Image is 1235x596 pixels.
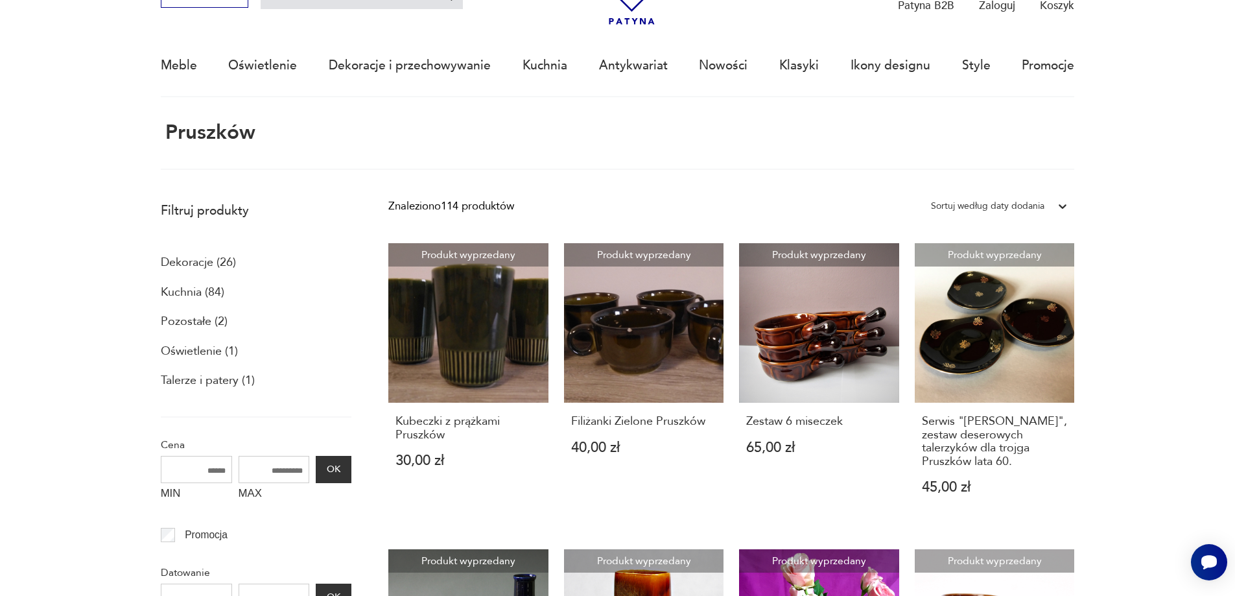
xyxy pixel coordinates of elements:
[161,36,197,95] a: Meble
[329,36,491,95] a: Dekoracje i przechowywanie
[699,36,747,95] a: Nowości
[161,311,228,333] a: Pozostałe (2)
[185,527,228,543] p: Promocja
[395,454,541,468] p: 30,00 zł
[1022,36,1074,95] a: Promocje
[388,198,514,215] div: Znaleziono 114 produktów
[564,243,724,525] a: Produkt wyprzedanyFiliżanki Zielone PruszkówFiliżanki Zielone Pruszków40,00 zł
[161,202,351,219] p: Filtruj produkty
[599,36,668,95] a: Antykwariat
[161,370,255,392] a: Talerze i patery (1)
[1191,544,1227,580] iframe: Smartsupp widget button
[228,36,297,95] a: Oświetlenie
[161,281,224,304] a: Kuchnia (84)
[571,415,717,428] h3: Filiżanki Zielone Pruszków
[523,36,567,95] a: Kuchnia
[739,243,899,525] a: Produkt wyprzedanyZestaw 6 miseczekZestaw 6 miseczek65,00 zł
[779,36,819,95] a: Klasyki
[746,415,892,428] h3: Zestaw 6 miseczek
[922,415,1068,468] h3: Serwis "[PERSON_NAME]", zestaw deserowych talerzyków dla trojga Pruszków lata 60.
[316,456,351,483] button: OK
[161,436,351,453] p: Cena
[746,441,892,455] p: 65,00 zł
[571,441,717,455] p: 40,00 zł
[922,481,1068,494] p: 45,00 zł
[962,36,991,95] a: Style
[931,198,1044,215] div: Sortuj według daty dodania
[239,483,310,508] label: MAX
[161,564,351,581] p: Datowanie
[161,340,238,363] a: Oświetlenie (1)
[915,243,1075,525] a: Produkt wyprzedanySerwis "Ryszard", zestaw deserowych talerzyków dla trojga Pruszków lata 60.Serw...
[851,36,930,95] a: Ikony designu
[388,243,548,525] a: Produkt wyprzedanyKubeczki z prążkami PruszkówKubeczki z prążkami Pruszków30,00 zł
[161,122,255,144] h1: Pruszków
[161,483,232,508] label: MIN
[395,415,541,442] h3: Kubeczki z prążkami Pruszków
[161,252,236,274] a: Dekoracje (26)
